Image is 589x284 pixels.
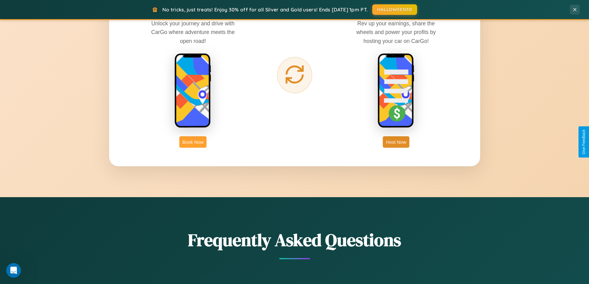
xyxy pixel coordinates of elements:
span: No tricks, just treats! Enjoy 30% off for all Silver and Gold users! Ends [DATE] 1pm PT. [162,6,368,13]
img: rent phone [174,53,211,129]
p: Rev up your earnings, share the wheels and power your profits by hosting your car on CarGo! [350,19,442,45]
img: host phone [378,53,415,129]
h2: Frequently Asked Questions [109,228,480,252]
p: Unlock your journey and drive with CarGo where adventure meets the open road! [147,19,239,45]
div: Give Feedback [582,129,586,155]
button: Host Now [383,136,409,148]
button: HALLOWEEN30 [372,4,417,15]
button: Book Now [179,136,207,148]
iframe: Intercom live chat [6,263,21,278]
